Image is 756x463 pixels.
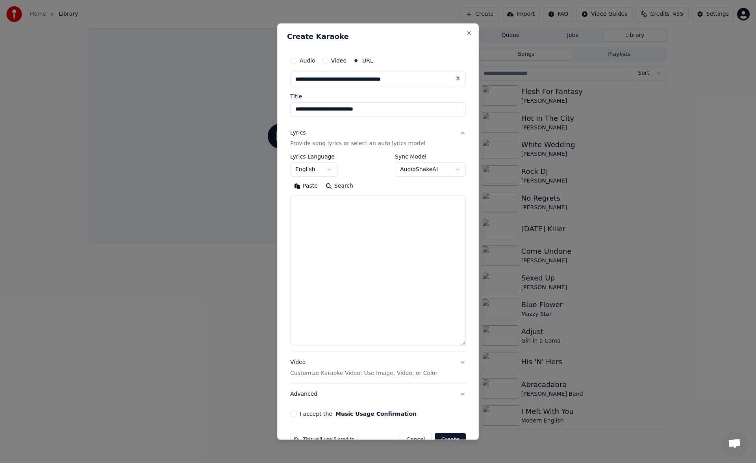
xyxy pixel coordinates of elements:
label: Video [331,58,346,63]
p: Customize Karaoke Video: Use Image, Video, or Color [290,370,437,378]
button: I accept the [335,411,417,417]
div: Video [290,359,437,378]
label: Title [290,94,466,99]
h2: Create Karaoke [287,33,469,40]
label: Audio [300,58,315,63]
button: Cancel [400,433,432,447]
label: Lyrics Language [290,154,337,160]
button: Create [435,433,466,447]
div: LyricsProvide song lyrics or select an auto lyrics model [290,154,466,352]
button: Paste [290,180,322,193]
button: LyricsProvide song lyrics or select an auto lyrics model [290,123,466,154]
p: Provide song lyrics or select an auto lyrics model [290,140,425,148]
button: Advanced [290,384,466,405]
button: Search [322,180,357,193]
label: URL [362,58,373,63]
button: VideoCustomize Karaoke Video: Use Image, Video, or Color [290,352,466,384]
span: This will use 5 credits [303,437,354,443]
div: Lyrics [290,129,306,137]
label: I accept the [300,411,417,417]
label: Sync Model [395,154,466,160]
